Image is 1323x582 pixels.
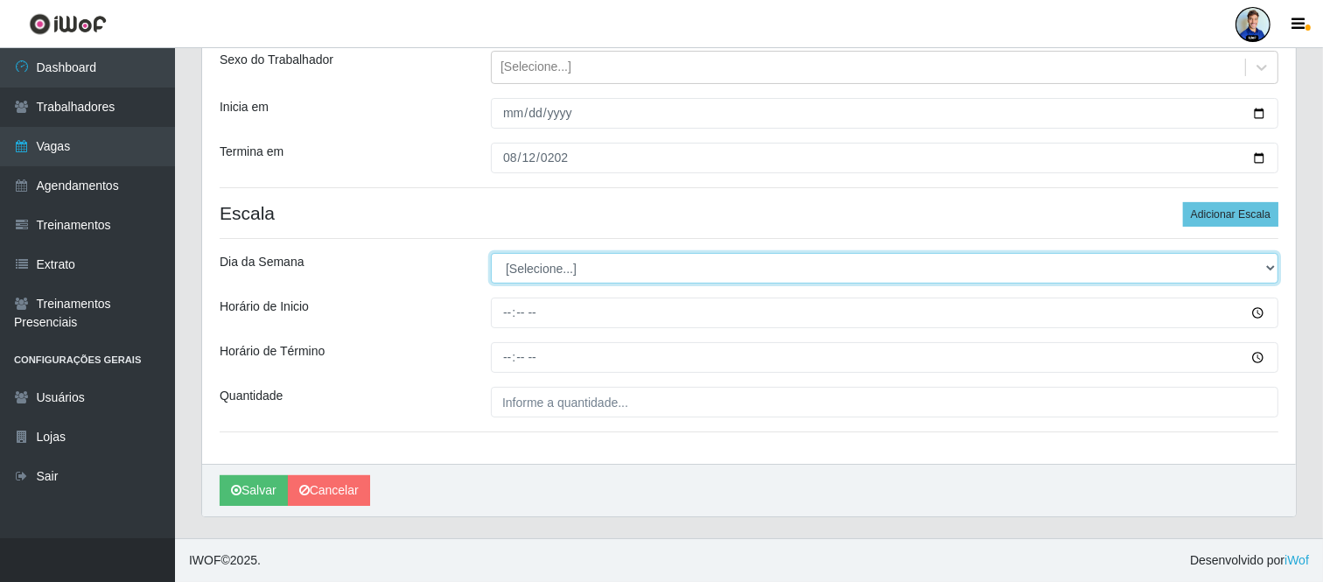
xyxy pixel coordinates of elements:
label: Dia da Semana [220,253,304,271]
label: Termina em [220,143,283,161]
input: 00/00/0000 [491,98,1278,129]
a: Cancelar [288,475,370,506]
label: Sexo do Trabalhador [220,51,333,69]
span: © 2025 . [189,551,261,570]
input: 00/00/0000 [491,143,1278,173]
div: [Selecione...] [500,59,571,77]
label: Inicia em [220,98,269,116]
img: CoreUI Logo [29,13,107,35]
label: Horário de Inicio [220,298,309,316]
input: Informe a quantidade... [491,387,1278,417]
input: 00:00 [491,298,1278,328]
input: 00:00 [491,342,1278,373]
label: Quantidade [220,387,283,405]
span: IWOF [189,553,221,567]
h4: Escala [220,202,1278,224]
span: Desenvolvido por [1190,551,1309,570]
button: Adicionar Escala [1183,202,1278,227]
label: Horário de Término [220,342,325,361]
button: Salvar [220,475,288,506]
a: iWof [1284,553,1309,567]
